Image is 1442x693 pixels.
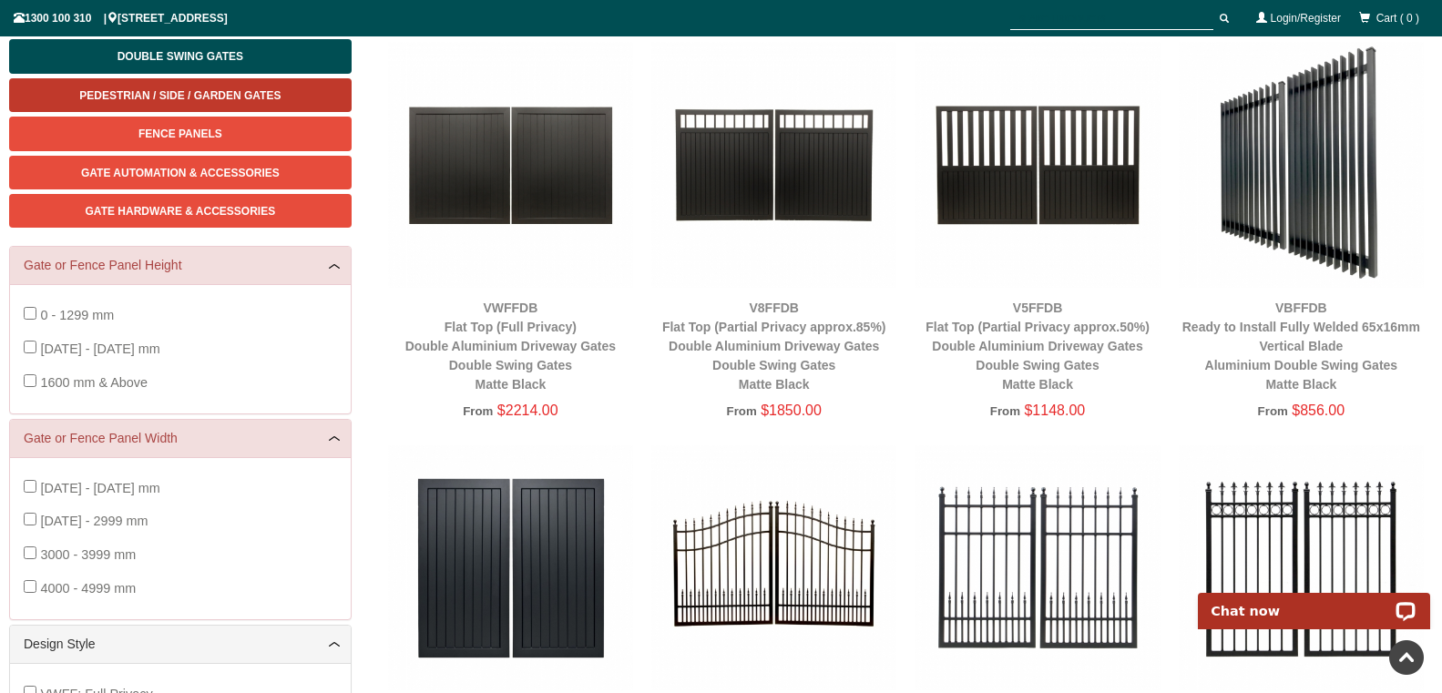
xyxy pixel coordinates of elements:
span: 1600 mm & Above [40,375,148,390]
a: VBFFDBReady to Install Fully Welded 65x16mm Vertical BladeAluminium Double Swing GatesMatte Black [1182,301,1420,392]
a: Gate Automation & Accessories [9,156,352,189]
span: Pedestrian / Side / Garden Gates [79,89,281,102]
span: $1850.00 [761,403,822,418]
a: Fence Panels [9,117,352,150]
span: Double Swing Gates [118,50,243,63]
input: SEARCH PRODUCTS [1010,7,1213,30]
a: Design Style [24,635,337,654]
span: From [727,404,757,418]
span: From [990,404,1020,418]
img: V0CWDB - Curved Arch Top (Double Spears) - Double Aluminium Driveway Gates - Double Swing Gates -... [651,445,896,690]
span: $856.00 [1292,403,1345,418]
a: Pedestrian / Side / Garden Gates [9,78,352,112]
span: 0 - 1299 mm [40,308,114,322]
a: Gate or Fence Panel Height [24,256,337,275]
a: Gate Hardware & Accessories [9,194,352,228]
img: VSFFDB - Welded 75mm Vertical Slat Privacy Gate - Aluminium Double Swing Gates - Matte Black - Ga... [388,445,633,690]
span: $2214.00 [497,403,558,418]
span: $1148.00 [1024,403,1085,418]
img: VBFFDB - Ready to Install Fully Welded 65x16mm Vertical Blade - Aluminium Double Swing Gates - Ma... [1179,42,1424,287]
img: VWFFDB - Flat Top (Full Privacy) - Double Aluminium Driveway Gates - Double Swing Gates - Matte B... [388,42,633,287]
a: VWFFDBFlat Top (Full Privacy)Double Aluminium Driveway GatesDouble Swing GatesMatte Black [405,301,616,392]
span: [DATE] - 2999 mm [40,514,148,528]
span: [DATE] - [DATE] mm [40,341,159,356]
span: Gate Automation & Accessories [81,167,280,179]
a: V5FFDBFlat Top (Partial Privacy approx.50%)Double Aluminium Driveway GatesDouble Swing GatesMatte... [926,301,1150,392]
span: Fence Panels [138,127,222,140]
a: Login/Register [1271,12,1341,25]
span: Gate Hardware & Accessories [86,205,276,218]
span: 4000 - 4999 mm [40,581,136,596]
span: From [1258,404,1288,418]
a: V8FFDBFlat Top (Partial Privacy approx.85%)Double Aluminium Driveway GatesDouble Swing GatesMatte... [662,301,886,392]
span: 1300 100 310 | [STREET_ADDRESS] [14,12,228,25]
img: V0FWDB - Flat Top (Double Spears) - Double Aluminium Driveway Gates - Double Swing Gates - Matte ... [915,445,1160,690]
img: V5FFDB - Flat Top (Partial Privacy approx.50%) - Double Aluminium Driveway Gates - Double Swing G... [915,42,1160,287]
span: [DATE] - [DATE] mm [40,481,159,495]
img: V0RSDB - Ring and Spear Top (Fleur-de-lis) - Aluminium Double Swing Gates - Matte Black - Gate Wa... [1179,445,1424,690]
iframe: LiveChat chat widget [1186,572,1442,629]
span: 3000 - 3999 mm [40,547,136,562]
a: Gate or Fence Panel Width [24,429,337,448]
span: Cart ( 0 ) [1376,12,1419,25]
span: From [463,404,493,418]
a: Double Swing Gates [9,39,352,73]
img: V8FFDB - Flat Top (Partial Privacy approx.85%) - Double Aluminium Driveway Gates - Double Swing G... [651,42,896,287]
